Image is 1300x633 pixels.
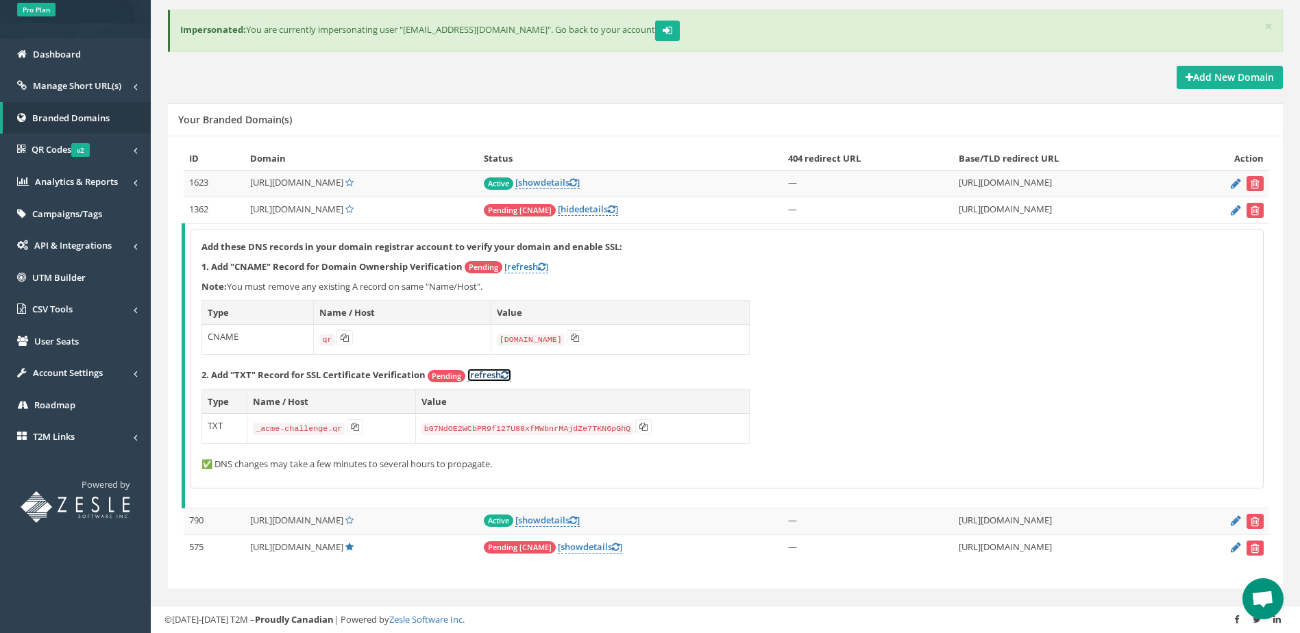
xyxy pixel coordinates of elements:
[421,423,634,435] code: bG7NdOE2WCbPR9f127U88xfMWbnrMAjdZe7TKN6pGhQ
[17,3,56,16] span: Pro Plan
[201,240,622,253] strong: Add these DNS records in your domain registrar account to verify your domain and enable SSL:
[953,147,1179,171] th: Base/TLD redirect URL
[558,203,618,216] a: [hidedetails]
[783,171,953,197] td: —
[250,176,343,188] span: [URL][DOMAIN_NAME]
[518,176,541,188] span: show
[180,23,246,36] b: Impersonated:
[314,300,491,325] th: Name / Host
[953,508,1179,534] td: [URL][DOMAIN_NAME]
[201,458,1253,471] p: ✅ DNS changes may take a few minutes to several hours to propagate.
[515,514,580,527] a: [showdetails]
[1242,578,1284,619] div: Open chat
[1186,71,1274,84] strong: Add New Domain
[201,280,227,293] b: Note:
[345,176,354,188] a: Set Default
[32,112,110,124] span: Branded Domains
[953,534,1179,561] td: [URL][DOMAIN_NAME]
[783,534,953,561] td: —
[783,508,953,534] td: —
[467,369,511,382] a: [refresh]
[32,208,102,220] span: Campaigns/Tags
[33,430,75,443] span: T2M Links
[518,514,541,526] span: show
[82,478,130,491] span: Powered by
[345,541,354,553] a: Default
[250,203,343,215] span: [URL][DOMAIN_NAME]
[202,389,247,414] th: Type
[245,147,478,171] th: Domain
[465,261,502,273] span: Pending
[561,203,579,215] span: hide
[558,541,622,554] a: [showdetails]
[250,541,343,553] span: [URL][DOMAIN_NAME]
[389,613,465,625] a: Zesle Software Inc.
[319,334,334,346] code: qr
[184,171,245,197] td: 1623
[178,114,292,125] h5: Your Branded Domain(s)
[1264,19,1273,34] button: ×
[953,171,1179,197] td: [URL][DOMAIN_NAME]
[33,79,121,92] span: Manage Short URL(s)
[33,48,81,60] span: Dashboard
[34,239,112,251] span: API & Integrations
[164,613,1286,626] div: ©[DATE]-[DATE] T2M – | Powered by
[33,367,103,379] span: Account Settings
[34,335,79,347] span: User Seats
[202,414,247,444] td: TXT
[21,491,130,523] img: T2M URL Shortener powered by Zesle Software Inc.
[255,613,334,625] strong: Proudly Canadian
[71,143,90,157] span: v2
[1179,147,1269,171] th: Action
[783,197,953,224] td: —
[184,197,245,224] td: 1362
[491,300,749,325] th: Value
[202,300,314,325] th: Type
[478,147,783,171] th: Status
[1177,66,1283,89] a: Add New Domain
[201,369,426,381] strong: 2. Add "TXT" Record for SSL Certificate Verification
[168,10,1283,52] div: You are currently impersonating user "[EMAIL_ADDRESS][DOMAIN_NAME]". Go back to your account
[484,514,513,527] span: Active
[201,260,463,273] strong: 1. Add "CNAME" Record for Domain Ownership Verification
[504,260,548,273] a: [refresh]
[184,508,245,534] td: 790
[415,389,749,414] th: Value
[428,370,465,382] span: Pending
[783,147,953,171] th: 404 redirect URL
[202,325,314,355] td: CNAME
[34,399,75,411] span: Roadmap
[515,176,580,189] a: [showdetails]
[484,177,513,190] span: Active
[345,514,354,526] a: Set Default
[35,175,118,188] span: Analytics & Reports
[497,334,565,346] code: [DOMAIN_NAME]
[247,389,416,414] th: Name / Host
[184,534,245,561] td: 575
[32,271,86,284] span: UTM Builder
[484,204,556,216] span: Pending [CNAME]
[345,203,354,215] a: Set Default
[253,423,345,435] code: _acme-challenge.qr
[32,303,73,315] span: CSV Tools
[250,514,343,526] span: [URL][DOMAIN_NAME]
[561,541,583,553] span: show
[32,143,90,156] span: QR Codes
[184,147,245,171] th: ID
[953,197,1179,224] td: [URL][DOMAIN_NAME]
[484,541,556,554] span: Pending [CNAME]
[201,280,1253,293] p: You must remove any existing A record on same "Name/Host".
